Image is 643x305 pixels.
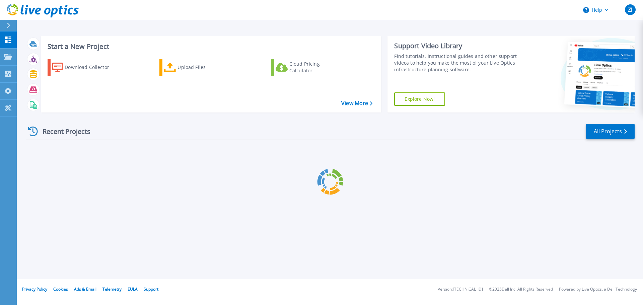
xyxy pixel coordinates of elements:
a: Cookies [53,286,68,292]
div: Cloud Pricing Calculator [289,61,343,74]
div: Download Collector [65,61,118,74]
li: Powered by Live Optics, a Dell Technology [559,287,637,292]
a: Upload Files [159,59,234,76]
span: ZI [628,7,632,12]
div: Recent Projects [26,123,99,140]
a: Telemetry [102,286,122,292]
a: Privacy Policy [22,286,47,292]
div: Support Video Library [394,42,520,50]
a: All Projects [586,124,635,139]
a: Cloud Pricing Calculator [271,59,346,76]
h3: Start a New Project [48,43,372,50]
a: Download Collector [48,59,122,76]
div: Upload Files [177,61,231,74]
a: Ads & Email [74,286,96,292]
a: EULA [128,286,138,292]
div: Find tutorials, instructional guides and other support videos to help you make the most of your L... [394,53,520,73]
a: Support [144,286,158,292]
a: View More [341,100,372,106]
a: Explore Now! [394,92,445,106]
li: Version: [TECHNICAL_ID] [438,287,483,292]
li: © 2025 Dell Inc. All Rights Reserved [489,287,553,292]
